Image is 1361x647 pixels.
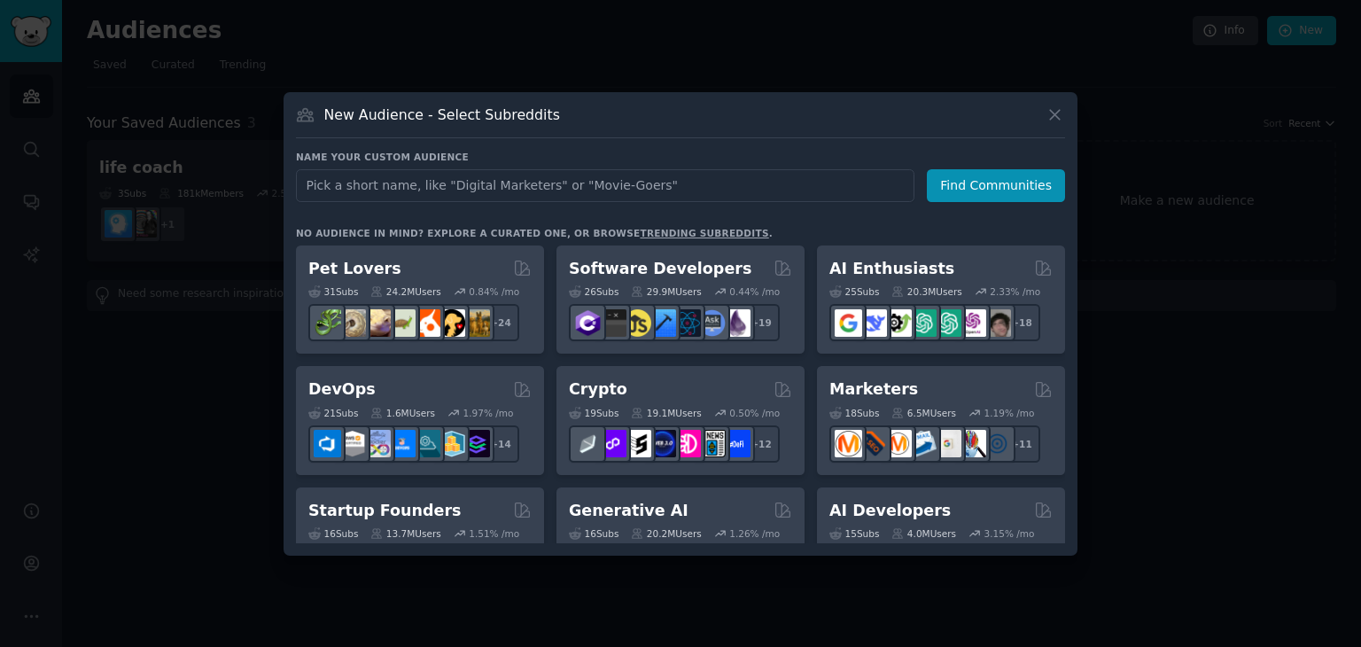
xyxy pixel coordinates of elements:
img: content_marketing [835,430,862,457]
img: aws_cdk [438,430,465,457]
div: 3.15 % /mo [984,527,1035,540]
img: learnjavascript [624,309,651,337]
h2: AI Enthusiasts [829,258,954,280]
img: Docker_DevOps [363,430,391,457]
div: 16 Sub s [308,527,358,540]
div: 16 Sub s [569,527,618,540]
img: 0xPolygon [599,430,626,457]
a: trending subreddits [640,228,768,238]
img: chatgpt_prompts_ [934,309,961,337]
div: + 12 [743,425,780,463]
img: leopardgeckos [363,309,391,337]
div: 25 Sub s [829,285,879,298]
h2: AI Developers [829,500,951,522]
img: ballpython [338,309,366,337]
img: web3 [649,430,676,457]
div: 1.6M Users [370,407,435,419]
div: 31 Sub s [308,285,358,298]
div: 13.7M Users [370,527,440,540]
div: + 24 [482,304,519,341]
img: AItoolsCatalog [884,309,912,337]
img: OpenAIDev [959,309,986,337]
div: 15 Sub s [829,527,879,540]
div: 0.44 % /mo [729,285,780,298]
img: CryptoNews [698,430,726,457]
div: 1.26 % /mo [729,527,780,540]
div: 24.2M Users [370,285,440,298]
div: + 14 [482,425,519,463]
h2: Generative AI [569,500,688,522]
div: 2.33 % /mo [990,285,1040,298]
div: 19.1M Users [631,407,701,419]
div: + 18 [1003,304,1040,341]
h3: New Audience - Select Subreddits [324,105,560,124]
img: Emailmarketing [909,430,937,457]
img: chatgpt_promptDesign [909,309,937,337]
h2: Marketers [829,378,918,401]
img: PetAdvice [438,309,465,337]
div: 4.0M Users [891,527,956,540]
img: GoogleGeminiAI [835,309,862,337]
div: 20.3M Users [891,285,961,298]
img: dogbreed [463,309,490,337]
img: defiblockchain [673,430,701,457]
img: ethfinance [574,430,602,457]
img: elixir [723,309,750,337]
img: AskMarketing [884,430,912,457]
h2: Startup Founders [308,500,461,522]
img: iOSProgramming [649,309,676,337]
img: googleads [934,430,961,457]
div: 1.51 % /mo [469,527,519,540]
img: AskComputerScience [698,309,726,337]
div: + 11 [1003,425,1040,463]
input: Pick a short name, like "Digital Marketers" or "Movie-Goers" [296,169,914,202]
button: Find Communities [927,169,1065,202]
h2: Crypto [569,378,627,401]
img: azuredevops [314,430,341,457]
div: 20.2M Users [631,527,701,540]
div: 19 Sub s [569,407,618,419]
h2: DevOps [308,378,376,401]
div: 6.5M Users [891,407,956,419]
div: 21 Sub s [308,407,358,419]
h2: Pet Lovers [308,258,401,280]
img: defi_ [723,430,750,457]
div: 0.84 % /mo [469,285,519,298]
div: 0.50 % /mo [729,407,780,419]
h3: Name your custom audience [296,151,1065,163]
img: csharp [574,309,602,337]
img: platformengineering [413,430,440,457]
img: DeepSeek [859,309,887,337]
h2: Software Developers [569,258,751,280]
img: reactnative [673,309,701,337]
img: MarketingResearch [959,430,986,457]
div: 1.97 % /mo [463,407,514,419]
img: software [599,309,626,337]
img: turtle [388,309,416,337]
img: ethstaker [624,430,651,457]
img: OnlineMarketing [984,430,1011,457]
div: 1.19 % /mo [984,407,1035,419]
img: PlatformEngineers [463,430,490,457]
div: 18 Sub s [829,407,879,419]
img: herpetology [314,309,341,337]
div: 26 Sub s [569,285,618,298]
div: No audience in mind? Explore a curated one, or browse . [296,227,773,239]
img: ArtificalIntelligence [984,309,1011,337]
div: 29.9M Users [631,285,701,298]
img: DevOpsLinks [388,430,416,457]
img: cockatiel [413,309,440,337]
div: + 19 [743,304,780,341]
img: bigseo [859,430,887,457]
img: AWS_Certified_Experts [338,430,366,457]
